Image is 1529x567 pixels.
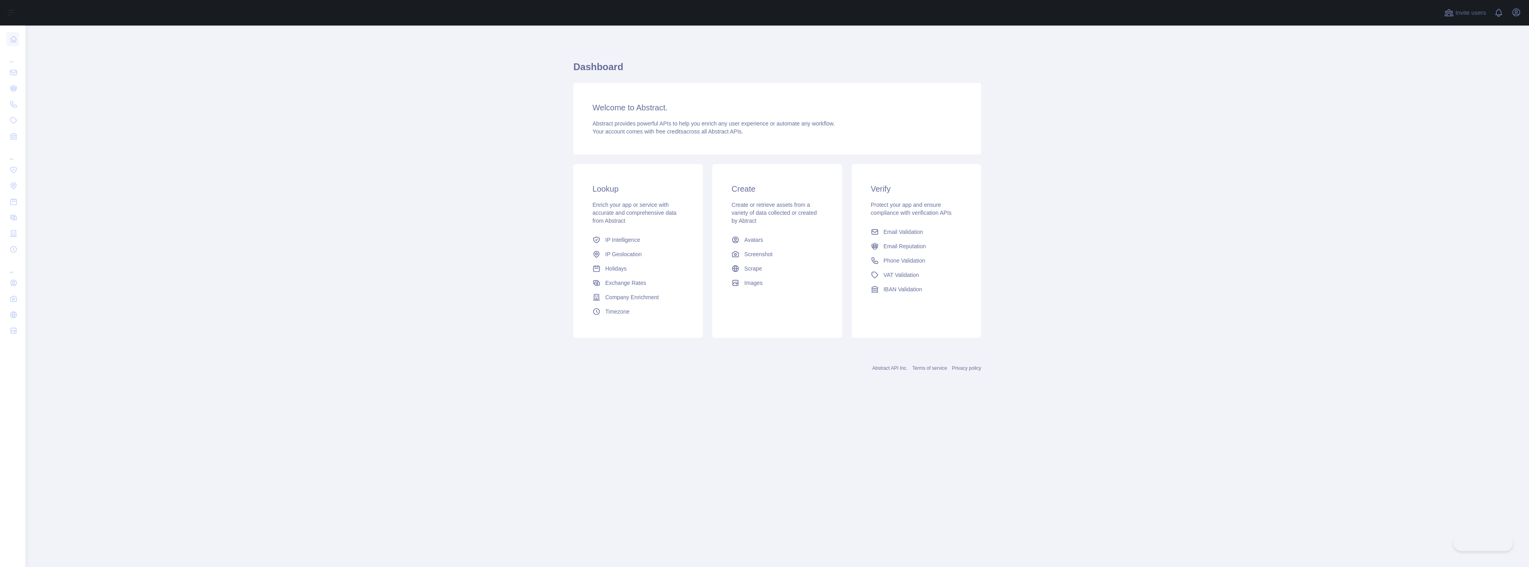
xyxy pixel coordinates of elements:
a: Holidays [589,261,687,276]
a: Email Validation [868,225,965,239]
a: IP Intelligence [589,233,687,247]
span: Images [744,279,763,287]
span: Protect your app and ensure compliance with verification APIs [871,202,952,216]
h3: Lookup [592,183,684,194]
a: Phone Validation [868,253,965,268]
span: Email Reputation [884,242,926,250]
span: Avatars [744,236,763,244]
span: Timezone [605,308,630,316]
a: Timezone [589,304,687,319]
a: Exchange Rates [589,276,687,290]
iframe: Toggle Customer Support [1453,534,1513,551]
span: Holidays [605,265,627,273]
a: VAT Validation [868,268,965,282]
span: Scrape [744,265,762,273]
span: Exchange Rates [605,279,646,287]
a: Avatars [728,233,826,247]
span: IP Intelligence [605,236,640,244]
a: IBAN Validation [868,282,965,296]
a: IP Geolocation [589,247,687,261]
a: Screenshot [728,247,826,261]
button: Invite users [1443,6,1488,19]
div: ... [6,48,19,64]
span: Email Validation [884,228,923,236]
a: Scrape [728,261,826,276]
div: ... [6,258,19,274]
span: Company Enrichment [605,293,659,301]
span: VAT Validation [884,271,919,279]
span: IBAN Validation [884,285,922,293]
span: Abstract provides powerful APIs to help you enrich any user experience or automate any workflow. [592,120,835,127]
div: ... [6,145,19,161]
h3: Create [731,183,823,194]
span: IP Geolocation [605,250,642,258]
a: Images [728,276,826,290]
a: Email Reputation [868,239,965,253]
h3: Welcome to Abstract. [592,102,962,113]
a: Privacy policy [952,365,981,371]
span: Phone Validation [884,257,925,265]
a: Company Enrichment [589,290,687,304]
span: Invite users [1455,8,1486,18]
span: Your account comes with across all Abstract APIs. [592,128,743,135]
a: Abstract API Inc. [872,365,908,371]
span: Create or retrieve assets from a variety of data collected or created by Abtract [731,202,817,224]
span: Enrich your app or service with accurate and comprehensive data from Abstract [592,202,677,224]
h1: Dashboard [573,61,981,80]
span: Screenshot [744,250,772,258]
a: Terms of service [912,365,947,371]
span: free credits [656,128,683,135]
h3: Verify [871,183,962,194]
